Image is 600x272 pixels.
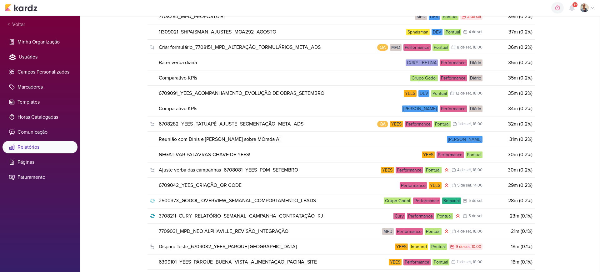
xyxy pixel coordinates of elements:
div: 2 de set [467,15,481,19]
div: Pontual [466,151,482,158]
div: , 18:00 [471,122,482,126]
div: Pontual [432,259,449,265]
div: Grupo Godoi [384,198,411,204]
li: Faturamento [2,171,77,183]
div: Pontual [442,13,458,20]
div: 11 de set [457,260,471,264]
li: Minha Organização [2,36,77,48]
div: 8 de set [457,45,471,49]
div: 12 de set [456,91,471,95]
div: , 18:00 [471,168,482,172]
div: Performance [403,44,431,51]
td: 37m (0.2%) [485,24,535,40]
div: Performance [440,105,467,112]
div: Cury [393,213,405,219]
a: Reunião com Dinis e [PERSON_NAME] sobre MOrada AI [159,136,281,143]
div: Pontual [432,44,449,51]
div: YEES [395,244,408,250]
img: Iara Santos [580,3,589,12]
div: DEV [429,13,440,20]
div: Pontual [436,213,453,219]
td: 16m (0.1%) [485,254,535,270]
div: Semanal [442,198,461,204]
td: 34m (0.2%) [485,101,535,116]
div: , 10:00 [470,245,481,249]
div: [PERSON_NAME] [402,105,438,112]
div: Pontual [444,29,461,35]
td: 35m (0.2%) [485,55,535,70]
div: Prioridade Alta [443,167,450,173]
div: Pontual [425,167,442,173]
div: Performance [396,228,423,235]
a: 11309021_SHPAISMAN_AJUSTES_MOA292_AGOSTO [159,28,276,36]
div: Pontual [431,90,448,97]
a: 3708211_CURY_RELATÓRIO_SEMANAL_CAMPANHA_CONTRATAÇÃO_RJ [159,212,323,220]
li: Relatórios [2,141,77,153]
div: Prioridade Alta [455,213,461,219]
div: MPD [382,228,394,235]
div: 5 de set [457,183,471,187]
img: kardz.app [5,4,37,12]
li: Horas Catalogadas [2,111,77,123]
div: DEV [432,29,442,35]
li: Campos Personalizados [2,66,77,78]
div: MPD [390,44,402,51]
td: 21m (0.1%) [485,224,535,239]
div: Performance [400,182,427,189]
div: Inbound [410,244,428,250]
div: Grupo Godoi [410,75,438,81]
td: 23m (0.1%) [485,208,535,224]
a: 6309101_YEES_PARQUE_BUENA_VISTA_ALIMENTAÇAO_PAGINA_SITE [159,258,317,266]
div: , 18:00 [471,91,482,95]
div: 5 de set [468,199,482,203]
div: Pontual [434,121,451,127]
a: 7708284_MPD_PROPOSTA BI [159,13,225,20]
div: YEES [390,121,403,127]
div: , 18:00 [471,260,482,264]
div: , 18:00 [471,45,482,49]
div: Performance [440,75,467,81]
td: 30m (0.2%) [485,162,535,178]
li: Páginas [2,156,77,168]
div: 4 de set [457,168,471,172]
a: Bater verba diaria [159,59,197,66]
td: 29m (0.2%) [485,178,535,193]
a: Disparo Teste_6709082_YEES_PARQUE [GEOGRAPHIC_DATA] [159,243,297,250]
div: Sphaisman [406,29,430,35]
a: Ajuste verba das campanhas_6708081_YEES_PDM_SETEMBRO [159,166,298,174]
td: 18m (0.1%) [485,239,535,254]
li: Marcadores [2,81,77,93]
div: 4 de set [469,30,482,34]
div: 9 de set [456,245,470,249]
div: , 14:00 [471,183,482,187]
li: Comunicação [2,126,77,138]
a: 2500373_GODOI_ OVERVIEW_SEMANAL_COMPORTAMENTO_LEADS [159,197,316,204]
td: 39m (0.2%) [485,9,535,24]
div: Performance [403,259,431,265]
a: 6709042_YEES_CRIAÇÃO_QR CODE [159,182,242,189]
span: < [7,21,10,28]
div: Pontual [430,244,447,250]
div: Pontual [425,228,442,235]
div: 1 de set [458,122,471,126]
div: Prioridade Alta [443,228,450,234]
a: 7709031_MPD_NEO ALPHAVILLE_REVISÃO_INTEGRAÇÃO [159,228,288,235]
td: 30m (0.2%) [485,147,535,162]
div: 5 de set [468,214,482,218]
td: 32m (0.2%) [485,116,535,132]
div: MPD [415,13,427,20]
div: YEES [404,90,417,97]
div: YEES [389,259,402,265]
div: Performance [440,59,467,66]
a: 6709091_YEES_ACOMPANHAMENTO_EVOLUÇÃO DE OBRAS_SETEMBRO [159,90,324,97]
div: Diário [469,75,482,81]
div: YEES [422,151,435,158]
li: Templates [2,96,77,108]
div: Prioridade Alta [443,182,450,188]
a: Comparativo KPIs [159,74,197,82]
li: Usuários [2,51,77,63]
a: 6708282_YEES_TATUAPÉ_AJUSTE_SEGMENTAÇÃO_META_ADS [159,120,303,128]
a: NEGATIVAR PALAVRAS-CHAVE DE YEES! [159,151,250,158]
span: Voltar [10,21,25,28]
div: YEES [429,182,442,189]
